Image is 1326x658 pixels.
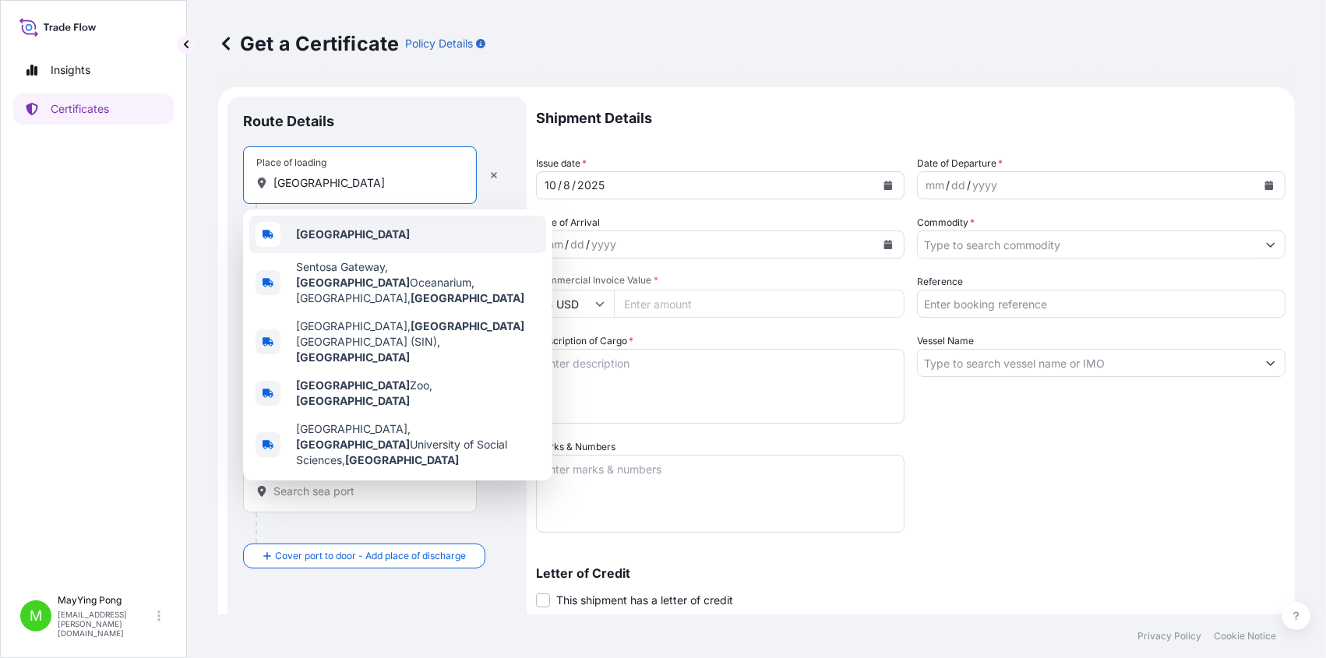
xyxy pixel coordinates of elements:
span: Sentosa Gateway, Oceanarium, [GEOGRAPHIC_DATA], [296,259,540,306]
p: MayYing Pong [58,594,154,607]
div: / [586,235,590,254]
p: Policy Details [405,36,473,51]
b: [GEOGRAPHIC_DATA] [296,394,410,407]
b: [GEOGRAPHIC_DATA] [296,438,410,451]
button: Calendar [876,173,901,198]
b: [GEOGRAPHIC_DATA] [296,378,410,392]
label: Reference [917,274,963,290]
div: / [967,176,971,195]
span: Commercial Invoice Value [536,274,905,287]
div: day, [569,235,586,254]
b: [GEOGRAPHIC_DATA] [411,291,524,304]
label: Description of Cargo [536,333,633,349]
span: M [30,608,42,624]
span: Issue date [536,156,587,171]
div: / [946,176,950,195]
p: Shipment Details [536,97,1285,140]
input: Type to search vessel name or IMO [918,349,1257,377]
input: Place of loading [273,175,457,191]
button: Calendar [876,232,901,257]
div: month, [543,176,558,195]
span: Zoo, [296,378,540,409]
input: Enter booking reference [917,290,1285,318]
p: Letter of Credit [536,567,1285,579]
div: day, [950,176,967,195]
div: / [558,176,562,195]
span: Cover port to door - Add place of discharge [275,548,466,564]
p: Get a Certificate [218,31,399,56]
div: year, [576,176,606,195]
label: Marks & Numbers [536,439,615,455]
div: month, [543,235,565,254]
input: Enter amount [614,290,905,318]
div: Show suggestions [243,209,552,480]
b: [GEOGRAPHIC_DATA] [345,453,459,466]
b: [GEOGRAPHIC_DATA] [296,350,410,364]
p: Cookie Notice [1214,630,1276,642]
label: Vessel Name [917,333,974,349]
span: [GEOGRAPHIC_DATA], [GEOGRAPHIC_DATA] (SIN), [296,318,540,365]
button: Calendar [1257,173,1282,198]
span: Date of Arrival [536,215,600,230]
b: [GEOGRAPHIC_DATA] [411,319,524,333]
div: year, [971,176,999,195]
p: [EMAIL_ADDRESS][PERSON_NAME][DOMAIN_NAME] [58,610,154,638]
p: Route Details [243,112,334,131]
button: Show suggestions [1257,230,1285,259]
b: [GEOGRAPHIC_DATA] [296,276,410,289]
b: [GEOGRAPHIC_DATA] [296,227,410,241]
span: [GEOGRAPHIC_DATA], University of Social Sciences, [296,421,540,468]
span: This shipment has a letter of credit [556,593,733,608]
span: Date of Departure [917,156,1003,171]
div: / [565,235,569,254]
div: month, [924,176,946,195]
p: Certificates [51,101,109,117]
input: Destination [273,484,457,499]
div: Place of loading [256,157,326,169]
div: year, [590,235,618,254]
p: Privacy Policy [1137,630,1201,642]
label: Commodity [917,215,975,230]
div: day, [562,176,572,195]
div: / [572,176,576,195]
button: Show suggestions [1257,349,1285,377]
input: Type to search commodity [918,230,1257,259]
p: Insights [51,62,90,78]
